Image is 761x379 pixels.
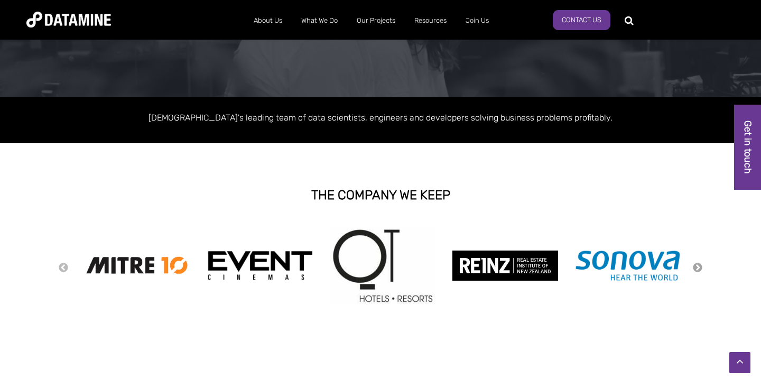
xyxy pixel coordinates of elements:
[58,262,69,274] button: Previous
[85,253,190,278] img: Mitre 10
[347,7,405,34] a: Our Projects
[244,7,292,34] a: About Us
[79,110,682,125] p: [DEMOGRAPHIC_DATA]'s leading team of data scientists, engineers and developers solving business p...
[292,7,347,34] a: What We Do
[26,12,111,27] img: Datamine
[207,251,313,281] img: event cinemas
[734,105,761,190] a: Get in touch
[692,262,703,274] button: Next
[452,251,558,280] img: reinz
[311,188,450,202] strong: THE COMPANY WE KEEP
[405,7,456,34] a: Resources
[553,10,610,30] a: Contact Us
[330,226,435,306] img: qt hotels
[575,250,681,282] img: Sonova
[456,7,498,34] a: Join Us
